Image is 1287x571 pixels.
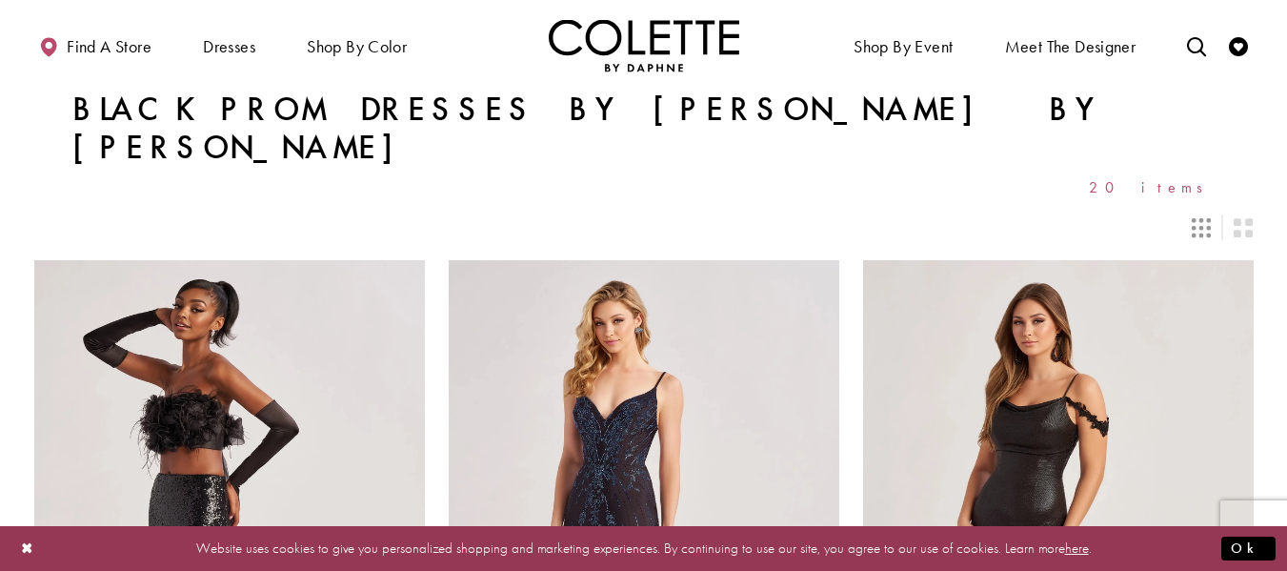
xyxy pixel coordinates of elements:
span: Dresses [198,19,260,71]
img: Colette by Daphne [549,19,739,71]
span: Switch layout to 2 columns [1234,218,1253,237]
a: Check Wishlist [1224,19,1253,71]
div: Layout Controls [23,207,1265,249]
button: Submit Dialog [1221,537,1276,561]
span: Shop by color [302,19,412,71]
span: Dresses [203,37,255,56]
a: Visit Home Page [549,19,739,71]
span: Find a store [67,37,151,56]
span: Meet the designer [1005,37,1136,56]
a: Find a store [34,19,156,71]
span: Shop By Event [849,19,957,71]
h1: Black Prom Dresses by [PERSON_NAME] by [PERSON_NAME] [72,91,1216,167]
a: Toggle search [1182,19,1211,71]
span: Shop By Event [854,37,953,56]
span: Shop by color [307,37,407,56]
a: here [1065,539,1089,558]
span: Switch layout to 3 columns [1192,218,1211,237]
p: Website uses cookies to give you personalized shopping and marketing experiences. By continuing t... [137,536,1150,561]
a: Meet the designer [1000,19,1141,71]
span: 20 items [1089,179,1216,195]
button: Close Dialog [11,532,44,565]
